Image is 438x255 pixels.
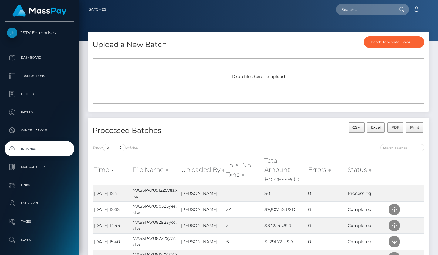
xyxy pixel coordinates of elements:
input: Search... [336,4,393,15]
td: Completed [346,217,387,233]
td: [DATE] 15:40 [93,233,131,250]
button: Print [406,122,423,133]
td: [PERSON_NAME] [180,185,225,201]
h4: Upload a New Batch [93,39,167,50]
td: $1,291.72 USD [263,233,307,250]
p: User Profile [7,199,72,208]
td: [PERSON_NAME] [180,217,225,233]
td: [DATE] 15:05 [93,201,131,217]
p: Links [7,181,72,190]
a: Taxes [5,214,74,229]
td: 0 [307,233,346,250]
th: Status: activate to sort column ascending [346,155,387,185]
td: $0 [263,185,307,201]
a: Batches [88,3,106,16]
td: 6 [225,233,263,250]
a: User Profile [5,196,74,211]
th: Uploaded By: activate to sort column ascending [180,155,225,185]
th: Total Amount Processed: activate to sort column ascending [263,155,307,185]
input: Search batches [380,144,424,151]
a: Links [5,178,74,193]
button: PDF [387,122,404,133]
td: MASSPAY090525yes.xlsx [131,201,180,217]
button: Excel [367,122,385,133]
p: Manage Users [7,162,72,172]
td: [PERSON_NAME] [180,201,225,217]
span: Drop files here to upload [232,74,285,79]
a: Search [5,232,74,247]
a: Ledger [5,87,74,102]
a: Manage Users [5,159,74,175]
td: 0 [307,185,346,201]
span: JSTV Enterprises [5,30,74,36]
td: MASSPAY091225yes.xlsx [131,185,180,201]
p: Payees [7,108,72,117]
td: Completed [346,233,387,250]
a: Payees [5,105,74,120]
td: 34 [225,201,263,217]
button: CSV [349,122,365,133]
p: Transactions [7,71,72,80]
button: Batch Template Download [364,36,424,48]
select: Showentries [103,144,126,151]
td: 0 [307,217,346,233]
span: Print [410,125,419,130]
td: [PERSON_NAME] [180,233,225,250]
td: MASSPAY082225yes.xlsx [131,233,180,250]
p: Search [7,235,72,244]
td: MASSPAY082925yes.xlsx [131,217,180,233]
td: Completed [346,201,387,217]
p: Ledger [7,90,72,99]
th: Time: activate to sort column ascending [93,155,131,185]
td: 1 [225,185,263,201]
th: Total No. Txns: activate to sort column ascending [225,155,263,185]
h4: Processed Batches [93,125,254,136]
img: JSTV Enterprises [7,28,17,38]
p: Batches [7,144,72,153]
a: Transactions [5,68,74,83]
td: [DATE] 15:41 [93,185,131,201]
td: 0 [307,201,346,217]
th: Errors: activate to sort column ascending [307,155,346,185]
span: CSV [352,125,360,130]
p: Dashboard [7,53,72,62]
td: $842.14 USD [263,217,307,233]
div: Batch Template Download [371,40,410,45]
td: [DATE] 14:44 [93,217,131,233]
td: 3 [225,217,263,233]
th: File Name: activate to sort column ascending [131,155,180,185]
p: Cancellations [7,126,72,135]
span: Excel [371,125,381,130]
img: MassPay Logo [12,5,66,17]
td: Processing [346,185,387,201]
p: Taxes [7,217,72,226]
td: $9,807.45 USD [263,201,307,217]
a: Dashboard [5,50,74,65]
a: Batches [5,141,74,156]
label: Show entries [93,144,138,151]
a: Cancellations [5,123,74,138]
span: PDF [391,125,399,130]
